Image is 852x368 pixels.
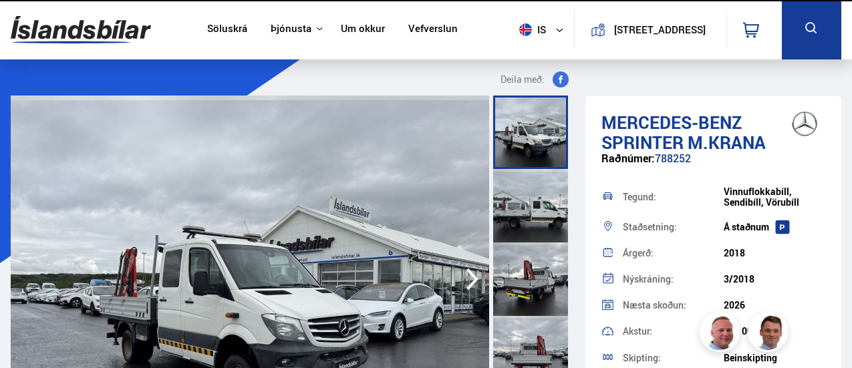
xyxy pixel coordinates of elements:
a: Um okkur [341,23,385,37]
button: Deila með: [495,71,574,87]
div: 2026 [724,300,825,311]
div: Nýskráning: [623,274,724,284]
div: Staðsetning: [623,222,724,232]
a: [STREET_ADDRESS] [582,11,718,49]
span: Raðnúmer: [601,151,655,166]
div: Árgerð: [623,248,724,258]
div: Næsta skoðun: [623,301,724,310]
div: 3/2018 [724,274,825,285]
div: Á staðnum [724,222,825,232]
div: Skipting: [623,353,724,363]
div: Beinskipting [724,353,825,363]
img: brand logo [778,103,831,144]
span: Deila með: [501,71,545,87]
a: Söluskrá [207,23,247,37]
span: Sprinter M.KRANA [601,130,766,154]
img: FbJEzSuNWCJXmdc-.webp [750,314,790,354]
div: Akstur: [623,327,724,336]
div: Tegund: [623,192,724,202]
button: Þjónusta [271,23,311,35]
img: svg+xml;base64,PHN2ZyB4bWxucz0iaHR0cDovL3d3dy53My5vcmcvMjAwMC9zdmciIHdpZHRoPSI1MTIiIGhlaWdodD0iNT... [519,23,532,36]
div: 2018 [724,248,825,258]
a: Vefverslun [408,23,458,37]
button: is [514,10,574,49]
img: G0Ugv5HjCgRt.svg [11,8,151,51]
img: siFngHWaQ9KaOqBr.png [702,314,742,354]
span: is [514,23,547,36]
div: Vinnuflokkabíll, Sendibíll, Vörubíll [724,186,825,208]
div: 788252 [601,152,825,178]
span: Mercedes-Benz [601,110,742,134]
button: [STREET_ADDRESS] [611,24,709,35]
